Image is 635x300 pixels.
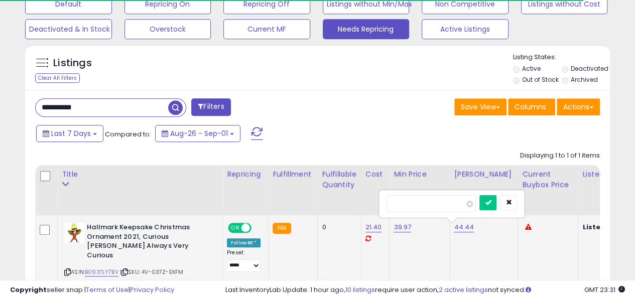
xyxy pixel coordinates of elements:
[25,19,112,39] button: Deactivated & In Stock
[155,125,240,142] button: Aug-26 - Sep-01
[105,129,151,139] span: Compared to:
[515,102,546,112] span: Columns
[520,151,600,161] div: Displaying 1 to 1 of 1 items
[273,169,313,180] div: Fulfillment
[170,128,228,138] span: Aug-26 - Sep-01
[227,169,264,180] div: Repricing
[394,222,411,232] a: 39.97
[322,169,356,190] div: Fulfillable Quantity
[85,268,118,276] a: B093TLY7BV
[422,19,509,39] button: Active Listings
[273,223,291,234] small: FBA
[582,222,628,232] b: Listed Price:
[513,53,610,62] p: Listing States:
[522,169,574,190] div: Current Buybox Price
[36,125,103,142] button: Last 7 Days
[227,238,261,247] div: Follow BB *
[508,98,555,115] button: Columns
[584,285,625,294] span: 2025-09-9 23:31 GMT
[365,222,382,232] a: 21.40
[345,285,375,294] a: 10 listings
[223,19,310,39] button: Current MF
[323,19,410,39] button: Needs Repricing
[394,169,445,180] div: Min Price
[454,98,506,115] button: Save View
[250,224,266,232] span: OFF
[120,268,183,276] span: | SKU: 4V-037Z-EKFM
[227,249,261,272] div: Preset:
[191,98,230,116] button: Filters
[454,222,474,232] a: 44.44
[571,64,608,73] label: Deactivated
[64,223,84,243] img: 41qAMsVqjSS._SL40_.jpg
[53,56,92,70] h5: Listings
[557,98,600,115] button: Actions
[229,224,241,232] span: ON
[10,285,174,295] div: seller snap | |
[439,285,488,294] a: 2 active listings
[225,285,625,295] div: Last InventoryLab Update: 1 hour ago, require user action, not synced.
[86,285,129,294] a: Terms of Use
[571,75,598,84] label: Archived
[35,73,80,83] div: Clear All Filters
[322,223,353,232] div: 0
[10,285,47,294] strong: Copyright
[130,285,174,294] a: Privacy Policy
[87,223,209,262] b: Hallmark Keepsake Christmas Ornament 2021, Curious [PERSON_NAME] Always Very Curious
[522,75,558,84] label: Out of Stock
[62,169,218,180] div: Title
[522,64,540,73] label: Active
[454,169,514,180] div: [PERSON_NAME]
[51,128,91,138] span: Last 7 Days
[124,19,211,39] button: Overstock
[365,169,386,180] div: Cost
